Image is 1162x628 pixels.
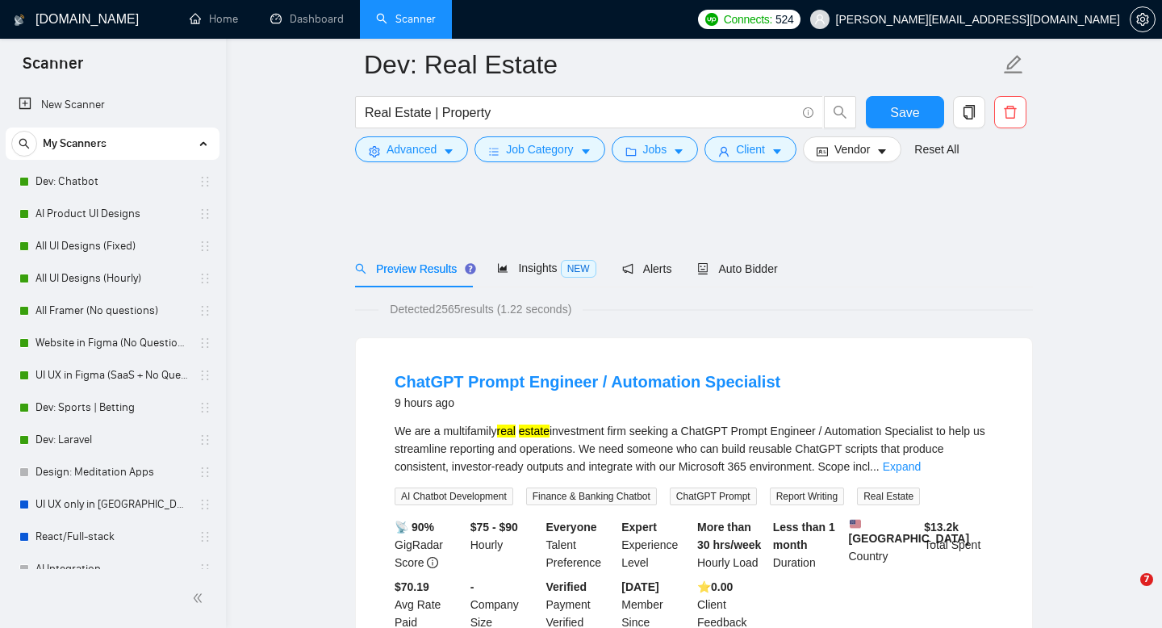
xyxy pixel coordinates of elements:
[488,145,499,157] span: bars
[543,518,619,571] div: Talent Preference
[994,96,1026,128] button: delete
[378,300,583,318] span: Detected 2565 results (1.22 seconds)
[199,530,211,543] span: holder
[775,10,793,28] span: 524
[36,230,189,262] a: All UI Designs (Fixed)
[192,590,208,606] span: double-left
[395,580,429,593] b: $70.19
[36,553,189,585] a: AI Integration
[924,521,959,534] b: $ 13.2k
[427,557,438,568] span: info-circle
[36,165,189,198] a: Dev: Chatbot
[621,521,657,534] b: Expert
[697,263,708,274] span: robot
[36,359,189,391] a: UI UX in Figma (SaaS + No Questions)
[697,521,761,551] b: More than 30 hrs/week
[43,128,107,160] span: My Scanners
[694,518,770,571] div: Hourly Load
[846,518,922,571] div: Country
[1140,573,1153,586] span: 7
[876,145,888,157] span: caret-down
[364,44,1000,85] input: Scanner name...
[866,96,944,128] button: Save
[890,103,919,123] span: Save
[857,488,920,505] span: Real Estate
[546,521,597,534] b: Everyone
[705,13,718,26] img: upwork-logo.png
[1003,54,1024,75] span: edit
[36,521,189,553] a: React/Full-stack
[36,391,189,424] a: Dev: Sports | Betting
[497,425,516,438] mark: real
[467,518,543,571] div: Hourly
[395,488,513,505] span: AI Chatbot Development
[36,198,189,230] a: AI Product UI Designs
[773,521,835,551] b: Less than 1 month
[803,136,901,162] button: idcardVendorcaret-down
[355,136,468,162] button: settingAdvancedcaret-down
[190,12,238,26] a: homeHome
[270,12,344,26] a: dashboardDashboard
[199,498,211,511] span: holder
[387,140,437,158] span: Advanced
[365,103,796,123] input: Search Freelance Jobs...
[36,488,189,521] a: UI UX only in [GEOGRAPHIC_DATA]
[36,327,189,359] a: Website in Figma (No Questions)
[470,580,474,593] b: -
[618,518,694,571] div: Experience Level
[561,260,596,278] span: NEW
[10,52,96,86] span: Scanner
[770,518,846,571] div: Duration
[19,89,207,121] a: New Scanner
[519,425,550,438] mark: estate
[199,272,211,285] span: holder
[395,393,780,412] div: 9 hours ago
[824,96,856,128] button: search
[376,12,436,26] a: searchScanner
[697,580,733,593] b: ⭐️ 0.00
[622,262,672,275] span: Alerts
[546,580,587,593] b: Verified
[817,145,828,157] span: idcard
[355,263,366,274] span: search
[953,96,985,128] button: copy
[995,105,1026,119] span: delete
[199,369,211,382] span: holder
[643,140,667,158] span: Jobs
[670,488,757,505] span: ChatGPT Prompt
[369,145,380,157] span: setting
[12,138,36,149] span: search
[36,262,189,295] a: All UI Designs (Hourly)
[622,263,633,274] span: notification
[36,295,189,327] a: All Framer (No questions)
[506,140,573,158] span: Job Category
[36,424,189,456] a: Dev: Laravel
[954,105,984,119] span: copy
[1130,13,1156,26] a: setting
[391,518,467,571] div: GigRadar Score
[11,131,37,157] button: search
[704,136,796,162] button: userClientcaret-down
[580,145,591,157] span: caret-down
[883,460,921,473] a: Expand
[199,175,211,188] span: holder
[1130,6,1156,32] button: setting
[14,7,25,33] img: logo
[673,145,684,157] span: caret-down
[395,422,993,475] div: We are a multifamily investment firm seeking a ChatGPT Prompt Engineer / Automation Specialist to...
[736,140,765,158] span: Client
[612,136,699,162] button: folderJobscaret-down
[470,521,518,534] b: $75 - $90
[395,521,434,534] b: 📡 90%
[771,145,783,157] span: caret-down
[199,207,211,220] span: holder
[395,373,780,391] a: ChatGPT Prompt Engineer / Automation Specialist
[849,518,970,545] b: [GEOGRAPHIC_DATA]
[199,466,211,479] span: holder
[463,262,478,276] div: Tooltip anchor
[443,145,454,157] span: caret-down
[199,337,211,350] span: holder
[621,580,658,593] b: [DATE]
[724,10,772,28] span: Connects:
[803,107,813,118] span: info-circle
